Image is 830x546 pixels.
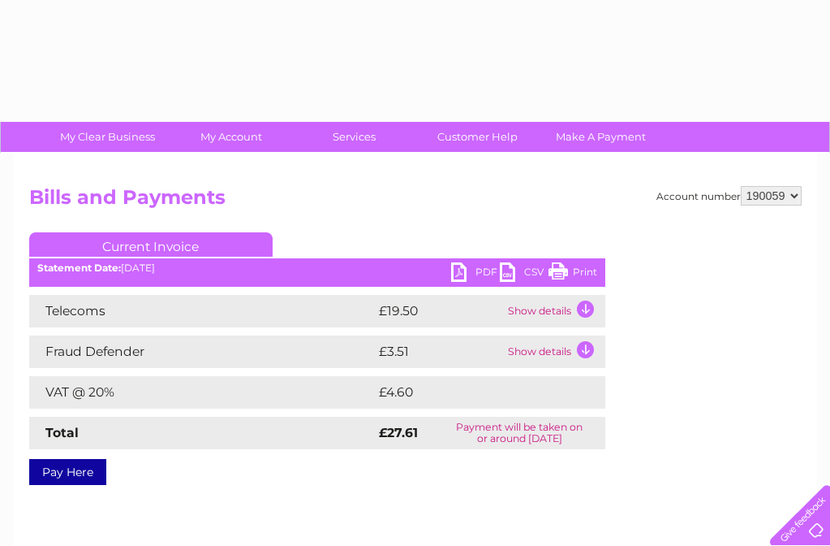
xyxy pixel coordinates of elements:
[411,122,544,152] a: Customer Help
[375,295,504,327] td: £19.50
[434,417,604,449] td: Payment will be taken on or around [DATE]
[29,376,375,409] td: VAT @ 20%
[379,425,418,440] strong: £27.61
[500,262,548,286] a: CSV
[164,122,298,152] a: My Account
[29,336,375,368] td: Fraud Defender
[37,262,121,274] b: Statement Date:
[29,459,106,485] a: Pay Here
[451,262,500,286] a: PDF
[548,262,597,286] a: Print
[375,336,504,368] td: £3.51
[29,262,605,274] div: [DATE]
[504,295,605,327] td: Show details
[504,336,605,368] td: Show details
[29,186,802,217] h2: Bills and Payments
[375,376,568,409] td: £4.60
[656,186,802,206] div: Account number
[41,122,174,152] a: My Clear Business
[287,122,421,152] a: Services
[45,425,79,440] strong: Total
[29,295,375,327] td: Telecoms
[29,232,273,257] a: Current Invoice
[534,122,668,152] a: Make A Payment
